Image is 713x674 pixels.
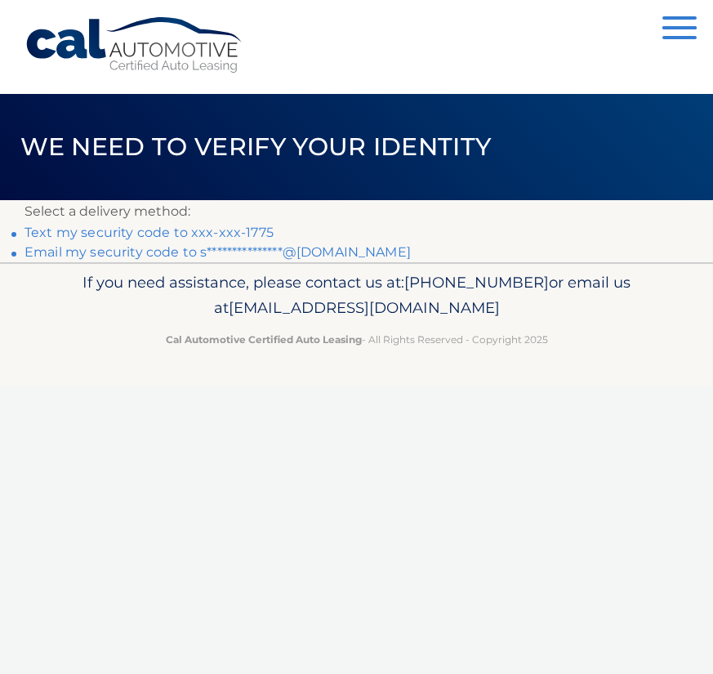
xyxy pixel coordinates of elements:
[166,333,362,346] strong: Cal Automotive Certified Auto Leasing
[229,298,500,317] span: [EMAIL_ADDRESS][DOMAIN_NAME]
[25,225,274,240] a: Text my security code to xxx-xxx-1775
[25,331,688,348] p: - All Rights Reserved - Copyright 2025
[404,273,549,292] span: [PHONE_NUMBER]
[662,16,697,43] button: Menu
[25,16,245,74] a: Cal Automotive
[25,200,688,223] p: Select a delivery method:
[20,132,492,162] span: We need to verify your identity
[25,270,688,322] p: If you need assistance, please contact us at: or email us at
